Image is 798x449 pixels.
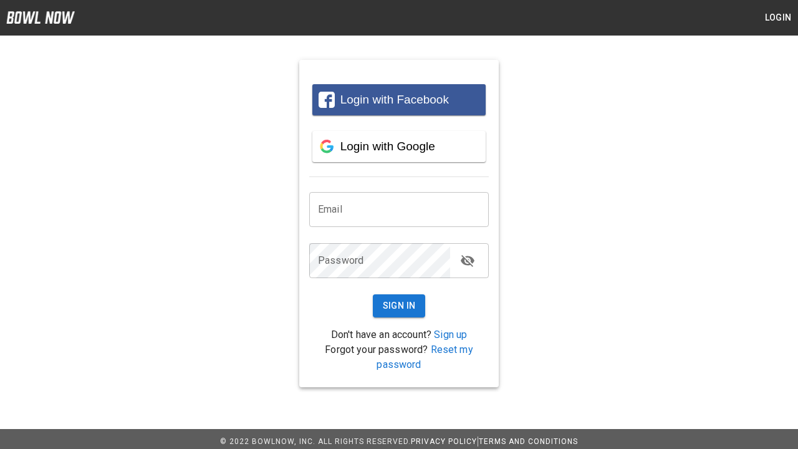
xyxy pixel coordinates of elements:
[758,6,798,29] button: Login
[6,11,75,24] img: logo
[220,437,411,446] span: © 2022 BowlNow, Inc. All Rights Reserved.
[312,131,486,162] button: Login with Google
[309,327,489,342] p: Don't have an account?
[340,93,449,106] span: Login with Facebook
[479,437,578,446] a: Terms and Conditions
[309,342,489,372] p: Forgot your password?
[411,437,477,446] a: Privacy Policy
[377,344,473,370] a: Reset my password
[373,294,426,317] button: Sign In
[455,248,480,273] button: toggle password visibility
[340,140,435,153] span: Login with Google
[434,329,467,340] a: Sign up
[312,84,486,115] button: Login with Facebook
